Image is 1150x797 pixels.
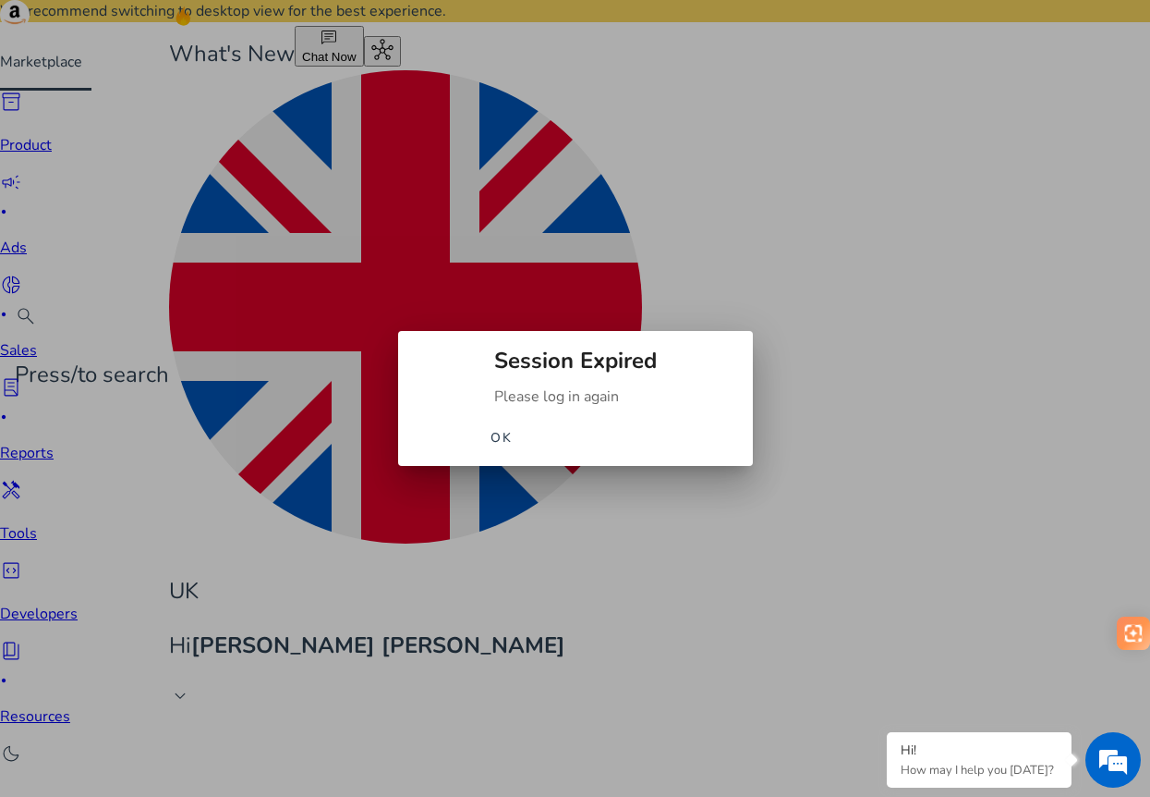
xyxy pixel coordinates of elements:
[490,428,512,448] span: OK
[901,742,1058,759] div: Hi!
[472,386,679,425] div: Please log in again
[494,346,657,375] b: Session Expired
[901,762,1058,779] p: How may I help you today?
[472,428,531,448] button: OK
